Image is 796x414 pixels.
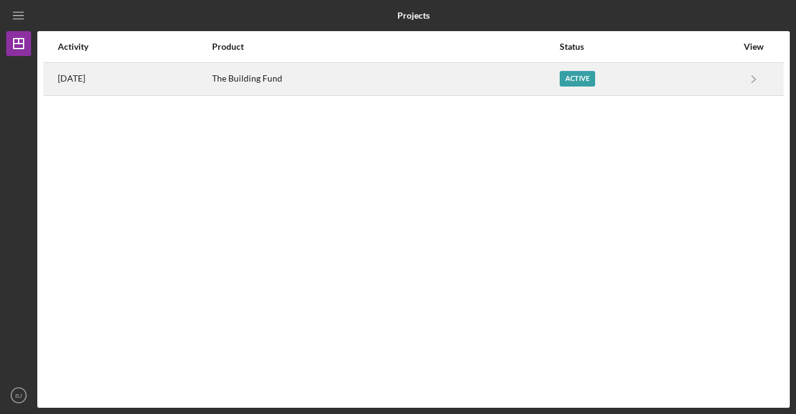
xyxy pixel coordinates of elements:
div: The Building Fund [212,64,558,95]
button: BJ [6,383,31,408]
div: Activity [58,42,211,52]
div: Active [560,71,595,87]
div: Status [560,42,737,52]
b: Projects [397,11,430,21]
div: View [738,42,769,52]
text: BJ [15,392,22,399]
div: Product [212,42,558,52]
time: 2025-07-31 16:17 [58,73,85,83]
